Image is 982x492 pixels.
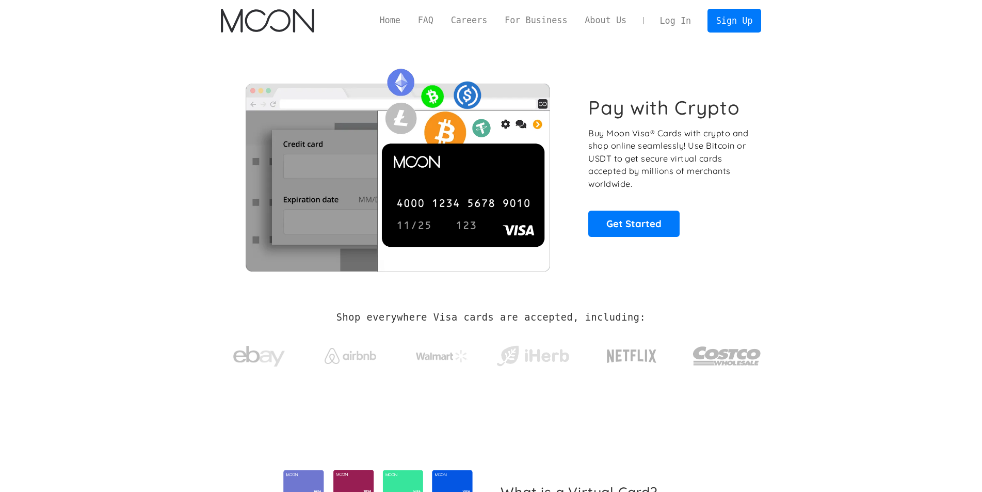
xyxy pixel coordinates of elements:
a: Home [371,14,409,27]
a: FAQ [409,14,442,27]
a: For Business [496,14,576,27]
a: Sign Up [707,9,761,32]
a: Netflix [586,333,678,374]
a: Log In [651,9,700,32]
a: ebay [221,330,298,378]
a: About Us [576,14,635,27]
a: iHerb [494,332,571,375]
a: Walmart [403,340,480,368]
img: Airbnb [325,348,376,364]
img: Costco [693,337,762,375]
p: Buy Moon Visa® Cards with crypto and shop online seamlessly! Use Bitcoin or USDT to get secure vi... [588,127,750,191]
a: Airbnb [312,338,389,369]
h1: Pay with Crypto [588,96,740,119]
a: home [221,9,314,33]
a: Costco [693,326,762,380]
a: Careers [442,14,496,27]
img: ebay [233,340,285,373]
a: Get Started [588,211,680,236]
img: Moon Cards let you spend your crypto anywhere Visa is accepted. [221,61,574,271]
img: Netflix [606,343,657,369]
img: Walmart [416,350,468,362]
img: iHerb [494,343,571,370]
img: Moon Logo [221,9,314,33]
h2: Shop everywhere Visa cards are accepted, including: [336,312,646,323]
